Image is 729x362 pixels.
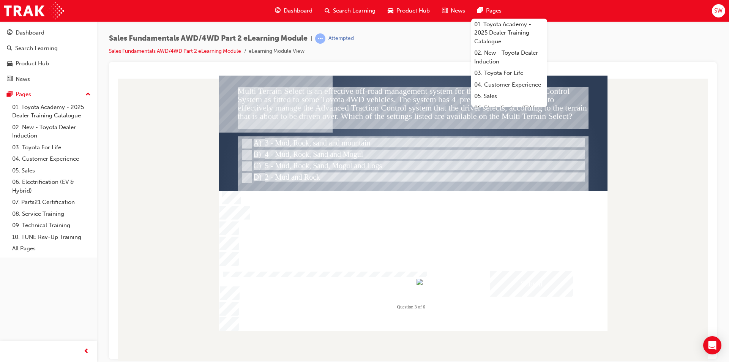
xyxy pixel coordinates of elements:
[436,3,471,19] a: news-iconNews
[315,33,325,44] span: learningRecordVerb_ATTEMPT-icon
[712,4,725,17] button: SW
[382,3,436,19] a: car-iconProduct Hub
[471,47,547,67] a: 02. New - Toyota Dealer Induction
[282,226,311,237] td: Question 3 of 6
[9,153,94,165] a: 04. Customer Experience
[9,196,94,208] a: 07. Parts21 Certification
[3,57,94,71] a: Product Hub
[486,6,502,15] span: Pages
[471,79,547,91] a: 04. Customer Experience
[7,91,13,98] span: pages-icon
[3,26,94,40] a: Dashboard
[9,243,94,255] a: All Pages
[249,47,305,56] li: eLearning Module View
[319,3,382,19] a: search-iconSearch Learning
[16,59,49,68] div: Product Hub
[325,6,330,16] span: search-icon
[3,41,94,55] a: Search Learning
[4,2,64,19] img: Trak
[311,34,312,43] span: |
[9,101,94,122] a: 01. Toyota Academy - 2025 Dealer Training Catalogue
[388,6,393,16] span: car-icon
[3,24,94,87] button: DashboardSearch LearningProduct HubNews
[471,3,508,19] a: pages-iconPages
[7,30,13,36] span: guage-icon
[85,90,91,100] span: up-icon
[109,34,308,43] span: Sales Fundamentals AWD/4WD Part 2 eLearning Module
[7,45,12,52] span: search-icon
[15,44,58,53] div: Search Learning
[471,67,547,79] a: 03. Toyota For Life
[123,11,474,45] span: Multi Terrain Select is an effective off-road management system for the Advanced Traction Control...
[9,176,94,196] a: 06. Electrification (EV & Hybrid)
[3,87,94,101] button: Pages
[16,28,44,37] div: Dashboard
[16,90,31,99] div: Pages
[275,6,281,16] span: guage-icon
[471,19,547,47] a: 01. Toyota Academy - 2025 Dealer Training Catalogue
[9,220,94,231] a: 09. Technical Training
[7,60,13,67] span: car-icon
[84,347,89,356] span: prev-icon
[109,48,241,54] a: Sales Fundamentals AWD/4WD Part 2 eLearning Module
[7,76,13,83] span: news-icon
[451,6,465,15] span: News
[269,3,319,19] a: guage-iconDashboard
[328,35,354,42] div: Attempted
[9,165,94,177] a: 05. Sales
[16,75,30,84] div: News
[9,208,94,220] a: 08. Service Training
[9,231,94,243] a: 10. TUNE Rev-Up Training
[477,6,483,16] span: pages-icon
[714,6,723,15] span: SW
[442,6,448,16] span: news-icon
[396,6,430,15] span: Product Hub
[9,142,94,153] a: 03. Toyota For Life
[471,102,547,122] a: 06. Electrification (EV & Hybrid)
[123,11,473,53] div: Multi Terrain Select is an effective off-road management system for the Advanced Traction Control...
[9,122,94,142] a: 02. New - Toyota Dealer Induction
[3,72,94,86] a: News
[284,6,312,15] span: Dashboard
[333,6,376,15] span: Search Learning
[703,336,721,354] div: Open Intercom Messenger
[471,90,547,102] a: 05. Sales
